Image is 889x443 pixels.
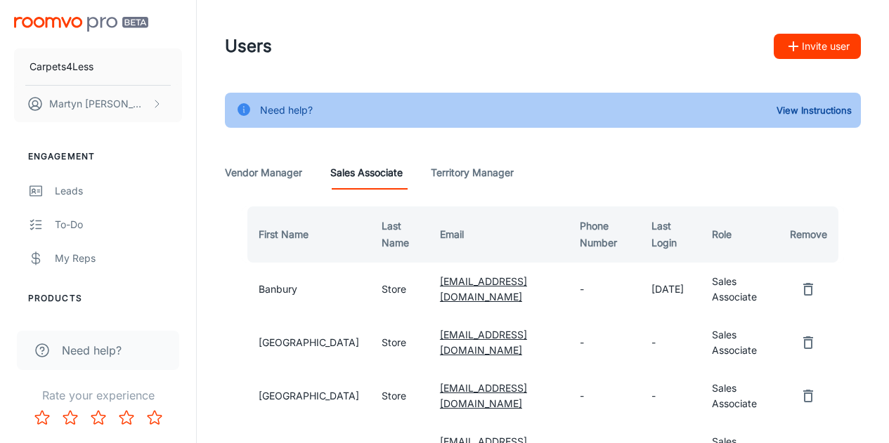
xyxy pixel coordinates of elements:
button: Rate 1 star [28,404,56,432]
th: Phone Number [569,206,640,263]
button: Rate 3 star [84,404,112,432]
button: Invite user [774,34,861,59]
button: remove user [794,275,822,303]
td: - [569,263,640,316]
td: - [640,369,701,423]
td: Sales Associate [701,316,779,369]
a: Sales Associate [330,156,403,190]
p: Carpets4Less [30,59,93,74]
th: Remove [779,206,844,263]
td: Store [370,263,429,316]
a: [EMAIL_ADDRESS][DOMAIN_NAME] [440,329,527,356]
button: Rate 2 star [56,404,84,432]
button: Martyn [PERSON_NAME] [14,86,182,122]
div: Leads [55,183,182,199]
span: Need help? [62,342,122,359]
button: remove user [794,329,822,357]
div: To-do [55,217,182,232]
td: [GEOGRAPHIC_DATA] [242,316,370,369]
p: Rate your experience [11,387,185,404]
th: Last Login [640,206,701,263]
th: Role [701,206,779,263]
div: Need help? [260,97,313,124]
button: Carpets4Less [14,48,182,85]
div: My Reps [55,251,182,266]
th: Last Name [370,206,429,263]
td: [DATE] [640,263,701,316]
td: - [640,316,701,369]
img: Roomvo PRO Beta [14,17,148,32]
th: Email [429,206,569,263]
p: Martyn [PERSON_NAME] [49,96,148,112]
a: Vendor Manager [225,156,302,190]
a: [EMAIL_ADDRESS][DOMAIN_NAME] [440,275,527,303]
h1: Users [225,34,272,59]
th: First Name [242,206,370,263]
td: Store [370,316,429,369]
button: Rate 4 star [112,404,141,432]
td: - [569,316,640,369]
td: Sales Associate [701,263,779,316]
td: [GEOGRAPHIC_DATA] [242,369,370,423]
button: Rate 5 star [141,404,169,432]
td: Sales Associate [701,369,779,423]
td: Store [370,369,429,423]
button: View Instructions [773,100,855,121]
button: remove user [794,382,822,410]
td: - [569,369,640,423]
a: Territory Manager [431,156,514,190]
a: [EMAIL_ADDRESS][DOMAIN_NAME] [440,382,527,409]
td: Banbury [242,263,370,316]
